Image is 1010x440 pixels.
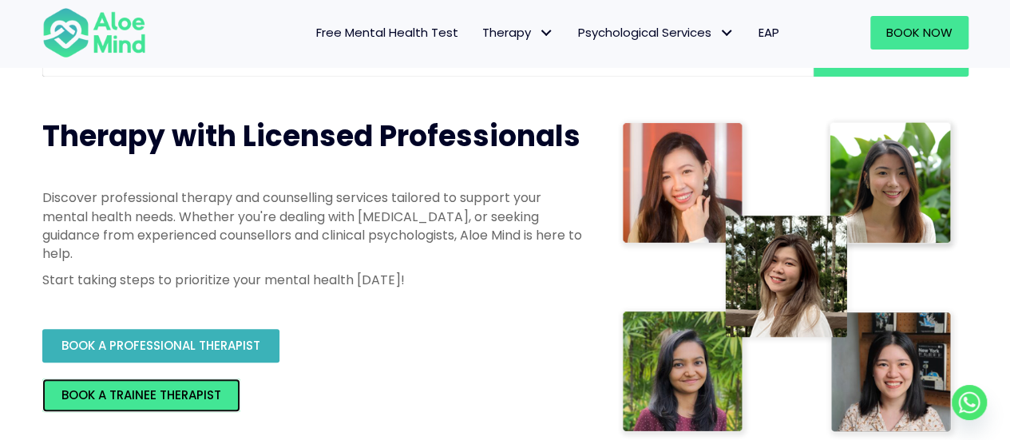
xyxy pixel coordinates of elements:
p: Start taking steps to prioritize your mental health [DATE]! [42,271,585,289]
a: Free Mental Health Test [304,16,470,50]
span: BOOK A PROFESSIONAL THERAPIST [61,337,260,354]
a: Psychological ServicesPsychological Services: submenu [566,16,747,50]
span: Therapy: submenu [535,22,558,45]
img: Aloe mind Logo [42,6,146,59]
span: Psychological Services: submenu [715,22,739,45]
span: Therapy [482,24,554,41]
a: BOOK A PROFESSIONAL THERAPIST [42,329,279,363]
a: Book Now [870,16,968,50]
a: Whatsapp [952,385,987,420]
span: Free Mental Health Test [316,24,458,41]
a: EAP [747,16,791,50]
span: EAP [758,24,779,41]
span: BOOK A TRAINEE THERAPIST [61,386,221,403]
p: Discover professional therapy and counselling services tailored to support your mental health nee... [42,188,585,263]
span: Therapy with Licensed Professionals [42,116,580,157]
a: TherapyTherapy: submenu [470,16,566,50]
nav: Menu [167,16,791,50]
span: Psychological Services [578,24,735,41]
a: BOOK A TRAINEE THERAPIST [42,379,240,412]
span: Book Now [886,24,953,41]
